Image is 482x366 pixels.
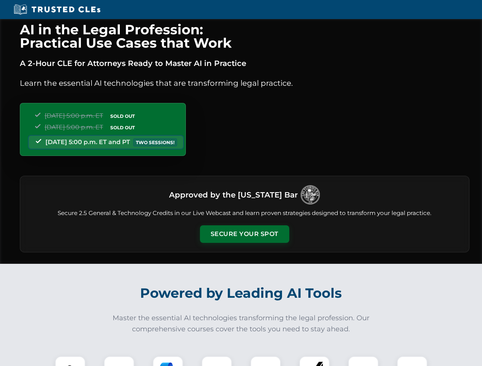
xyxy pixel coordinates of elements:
span: SOLD OUT [108,112,137,120]
p: Master the essential AI technologies transforming the legal profession. Our comprehensive courses... [108,313,375,335]
button: Secure Your Spot [200,225,289,243]
h2: Powered by Leading AI Tools [30,280,453,307]
img: Logo [301,185,320,204]
img: Trusted CLEs [11,4,103,15]
h3: Approved by the [US_STATE] Bar [169,188,298,202]
p: A 2-Hour CLE for Attorneys Ready to Master AI in Practice [20,57,469,69]
span: SOLD OUT [108,124,137,132]
span: [DATE] 5:00 p.m. ET [45,112,103,119]
p: Secure 2.5 General & Technology Credits in our Live Webcast and learn proven strategies designed ... [29,209,460,218]
p: Learn the essential AI technologies that are transforming legal practice. [20,77,469,89]
span: [DATE] 5:00 p.m. ET [45,124,103,131]
h1: AI in the Legal Profession: Practical Use Cases that Work [20,23,469,50]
